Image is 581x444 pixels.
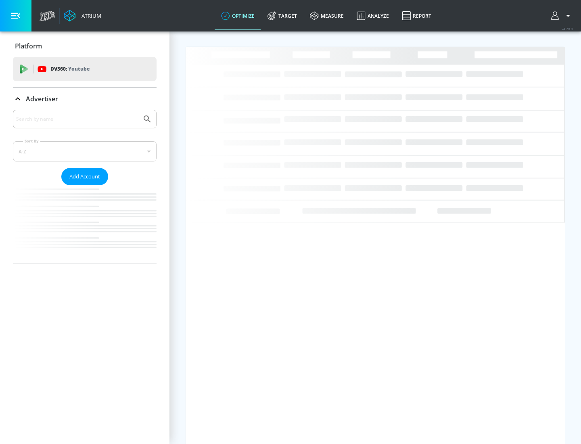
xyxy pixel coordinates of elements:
[350,1,395,30] a: Analyze
[261,1,303,30] a: Target
[13,57,157,81] div: DV360: Youtube
[15,42,42,50] p: Platform
[215,1,261,30] a: optimize
[68,65,90,73] p: Youtube
[50,65,90,73] p: DV360:
[13,110,157,264] div: Advertiser
[23,138,40,144] label: Sort By
[78,12,101,19] div: Atrium
[13,185,157,264] nav: list of Advertiser
[395,1,438,30] a: Report
[61,168,108,185] button: Add Account
[303,1,350,30] a: measure
[13,35,157,57] div: Platform
[69,172,100,181] span: Add Account
[16,114,138,124] input: Search by name
[13,141,157,161] div: A-Z
[64,10,101,22] a: Atrium
[562,27,573,31] span: v 4.28.0
[13,88,157,110] div: Advertiser
[26,94,58,103] p: Advertiser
